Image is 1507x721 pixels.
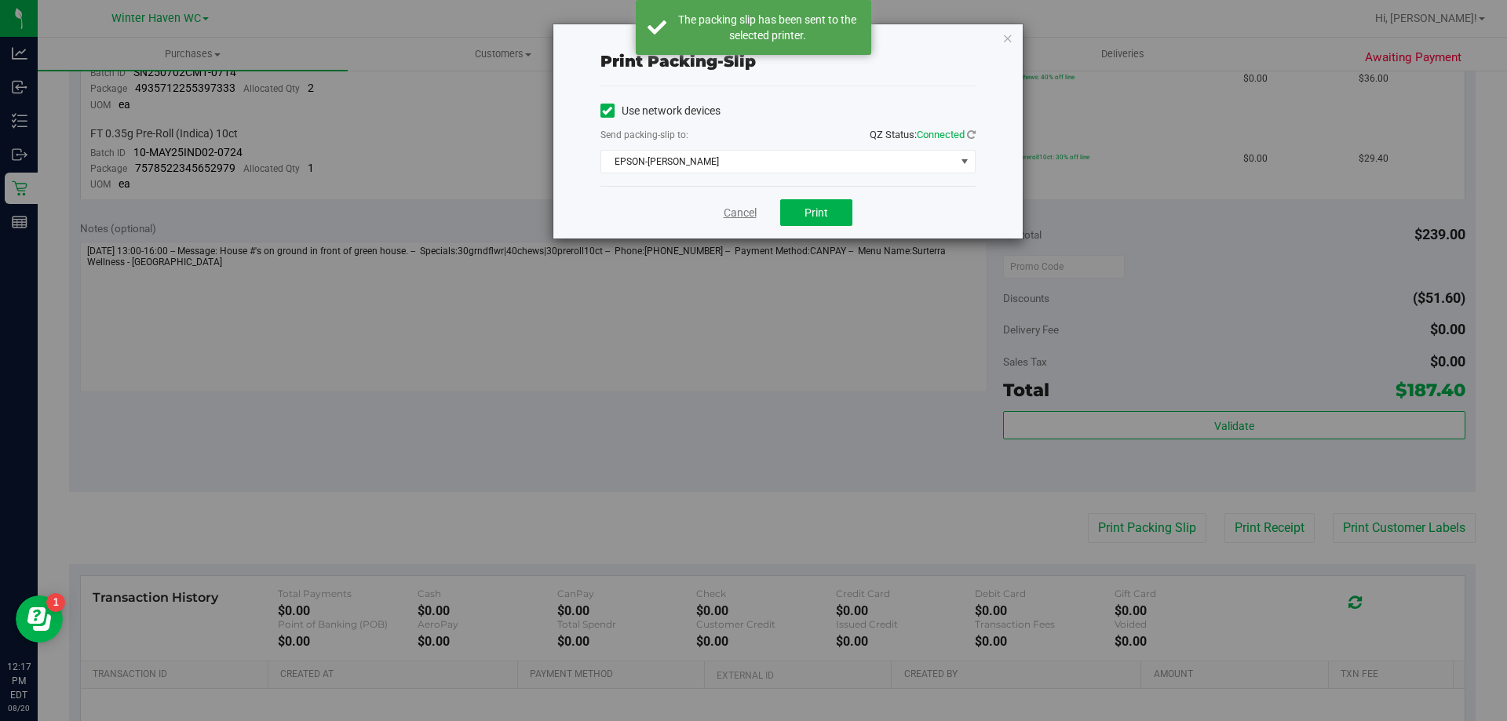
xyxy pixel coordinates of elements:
[780,199,852,226] button: Print
[46,593,65,612] iframe: Resource center unread badge
[600,128,688,142] label: Send packing-slip to:
[600,52,756,71] span: Print packing-slip
[600,103,721,119] label: Use network devices
[675,12,859,43] div: The packing slip has been sent to the selected printer.
[16,595,63,643] iframe: Resource center
[870,129,976,140] span: QZ Status:
[917,129,965,140] span: Connected
[805,206,828,219] span: Print
[724,205,757,221] a: Cancel
[954,151,974,173] span: select
[601,151,955,173] span: EPSON-[PERSON_NAME]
